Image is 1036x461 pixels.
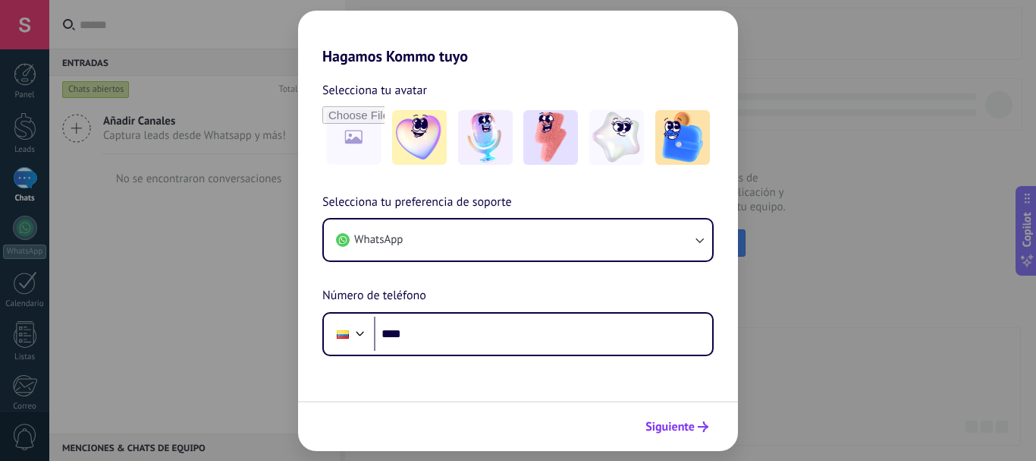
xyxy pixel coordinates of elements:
[322,81,427,100] span: Selecciona tu avatar
[298,11,738,65] h2: Hagamos Kommo tuyo
[639,414,715,440] button: Siguiente
[392,110,447,165] img: -1.jpeg
[324,219,712,260] button: WhatsApp
[645,422,695,432] span: Siguiente
[655,110,710,165] img: -5.jpeg
[589,110,644,165] img: -4.jpeg
[322,286,426,306] span: Número de teléfono
[322,193,512,213] span: Selecciona tu preferencia de soporte
[354,232,403,248] span: WhatsApp
[328,318,357,350] div: Ecuador: + 593
[458,110,513,165] img: -2.jpeg
[523,110,578,165] img: -3.jpeg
